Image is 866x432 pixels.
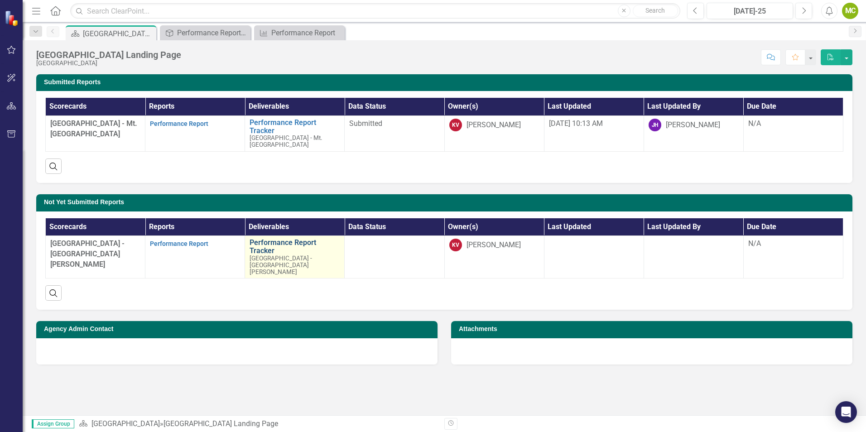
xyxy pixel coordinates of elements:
button: Search [633,5,678,17]
div: Performance Report Tracker [177,27,248,38]
div: Open Intercom Messenger [835,401,857,423]
h3: Attachments [459,326,848,332]
h3: Not Yet Submitted Reports [44,199,848,206]
span: [GEOGRAPHIC_DATA] - Mt. [GEOGRAPHIC_DATA] [250,134,322,148]
a: Performance Report [150,120,208,127]
button: [DATE]-25 [707,3,793,19]
div: KV [449,239,462,251]
div: [PERSON_NAME] [467,120,521,130]
h3: Agency Admin Contact [44,326,433,332]
button: MC [842,3,858,19]
div: [GEOGRAPHIC_DATA] Landing Page [36,50,181,60]
h3: Submitted Reports [44,79,848,86]
input: Search ClearPoint... [70,3,680,19]
div: [GEOGRAPHIC_DATA] [36,60,181,67]
a: Performance Report [256,27,342,38]
div: JH [649,119,661,131]
a: Performance Report Tracker [250,119,340,134]
span: Assign Group [32,419,74,428]
span: [GEOGRAPHIC_DATA] - [GEOGRAPHIC_DATA][PERSON_NAME] [50,239,125,269]
img: ClearPoint Strategy [5,10,20,26]
span: [GEOGRAPHIC_DATA] - [GEOGRAPHIC_DATA][PERSON_NAME] [250,254,312,275]
td: Double-Click to Edit [345,116,444,152]
td: Double-Click to Edit Right Click for Context Menu [245,116,345,152]
div: [GEOGRAPHIC_DATA] Landing Page [164,419,278,428]
div: [GEOGRAPHIC_DATA] Landing Page [83,28,154,39]
span: Search [645,7,665,14]
div: N/A [748,239,838,249]
div: KV [449,119,462,131]
a: Performance Report Tracker [162,27,248,38]
div: » [79,419,438,429]
span: [GEOGRAPHIC_DATA] - Mt. [GEOGRAPHIC_DATA] [50,119,137,138]
td: Double-Click to Edit [345,236,444,278]
a: [GEOGRAPHIC_DATA] [91,419,160,428]
div: [PERSON_NAME] [467,240,521,250]
a: Performance Report Tracker [250,239,340,254]
div: [PERSON_NAME] [666,120,720,130]
div: [DATE]-25 [710,6,790,17]
div: N/A [748,119,838,129]
span: Submitted [349,119,382,128]
div: [DATE] 10:13 AM [549,119,639,129]
td: Double-Click to Edit Right Click for Context Menu [245,236,345,278]
a: Performance Report [150,240,208,247]
div: Performance Report [271,27,342,38]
